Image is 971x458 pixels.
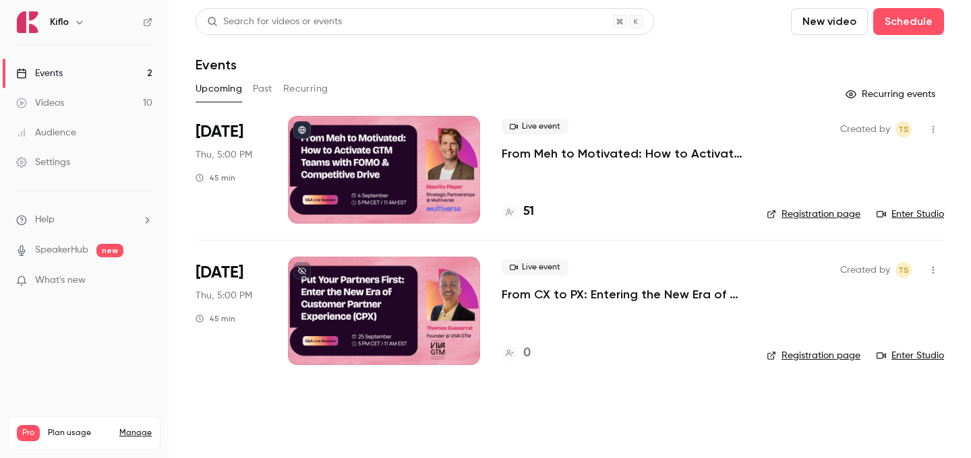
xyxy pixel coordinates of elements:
[196,78,242,100] button: Upcoming
[119,428,152,438] a: Manage
[877,207,944,221] a: Enter Studio
[196,148,252,162] span: Thu, 5:00 PM
[196,262,243,284] span: [DATE]
[502,344,531,362] a: 0
[16,156,70,169] div: Settings
[767,349,860,362] a: Registration page
[502,145,745,162] a: From Meh to Motivated: How to Activate GTM Teams with FOMO & Competitive Drive
[196,121,243,143] span: [DATE]
[196,116,266,224] div: Sep 4 Thu, 5:00 PM (Europe/Rome)
[895,121,912,137] span: Tomica Stojanovikj
[283,78,328,100] button: Recurring
[196,257,266,364] div: Sep 25 Thu, 5:00 PM (Europe/Rome)
[840,121,890,137] span: Created by
[17,11,38,33] img: Kiflo
[791,8,868,35] button: New video
[136,275,152,287] iframe: Noticeable Trigger
[502,259,568,275] span: Live event
[17,425,40,441] span: Pro
[502,203,534,221] a: 51
[16,96,64,110] div: Videos
[35,213,55,227] span: Help
[196,172,235,183] div: 45 min
[35,273,86,288] span: What's new
[502,119,568,135] span: Live event
[840,262,890,278] span: Created by
[523,344,531,362] h4: 0
[196,57,237,73] h1: Events
[523,203,534,221] h4: 51
[873,8,944,35] button: Schedule
[196,289,252,302] span: Thu, 5:00 PM
[502,286,745,302] a: From CX to PX: Entering the New Era of Partner Experience
[96,244,123,257] span: new
[196,313,235,324] div: 45 min
[207,15,342,29] div: Search for videos or events
[253,78,272,100] button: Past
[840,84,944,105] button: Recurring events
[898,121,909,137] span: TS
[16,213,152,227] li: help-dropdown-opener
[16,67,63,80] div: Events
[16,126,76,139] div: Audience
[48,428,111,438] span: Plan usage
[35,243,88,257] a: SpeakerHub
[895,262,912,278] span: Tomica Stojanovikj
[898,262,909,278] span: TS
[767,207,860,221] a: Registration page
[50,15,69,29] h6: Kiflo
[877,349,944,362] a: Enter Studio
